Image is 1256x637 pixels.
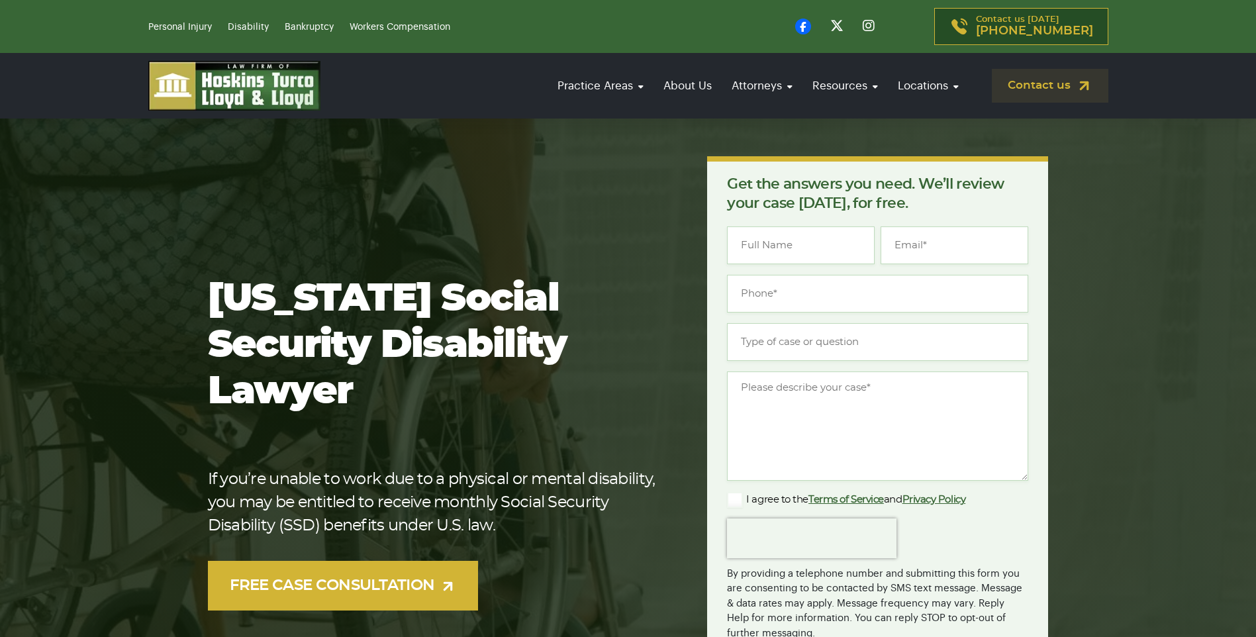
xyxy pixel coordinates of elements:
[727,275,1028,313] input: Phone*
[228,23,269,32] a: Disability
[992,69,1108,103] a: Contact us
[727,492,965,508] label: I agree to the and
[891,67,965,105] a: Locations
[350,23,450,32] a: Workers Compensation
[148,23,212,32] a: Personal Injury
[727,226,875,264] input: Full Name
[808,495,884,505] a: Terms of Service
[208,276,665,415] h1: [US_STATE] Social Security Disability Lawyer
[976,24,1093,38] span: [PHONE_NUMBER]
[727,323,1028,361] input: Type of case or question
[727,175,1028,213] p: Get the answers you need. We’ll review your case [DATE], for free.
[148,61,320,111] img: logo
[902,495,966,505] a: Privacy Policy
[551,67,650,105] a: Practice Areas
[208,561,479,611] a: FREE CASE CONSULTATION
[881,226,1028,264] input: Email*
[440,578,456,595] img: arrow-up-right-light.svg
[285,23,334,32] a: Bankruptcy
[657,67,718,105] a: About Us
[806,67,885,105] a: Resources
[727,518,896,558] iframe: reCAPTCHA
[208,468,665,538] p: If you’re unable to work due to a physical or mental disability, you may be entitled to receive m...
[934,8,1108,45] a: Contact us [DATE][PHONE_NUMBER]
[976,15,1093,38] p: Contact us [DATE]
[725,67,799,105] a: Attorneys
